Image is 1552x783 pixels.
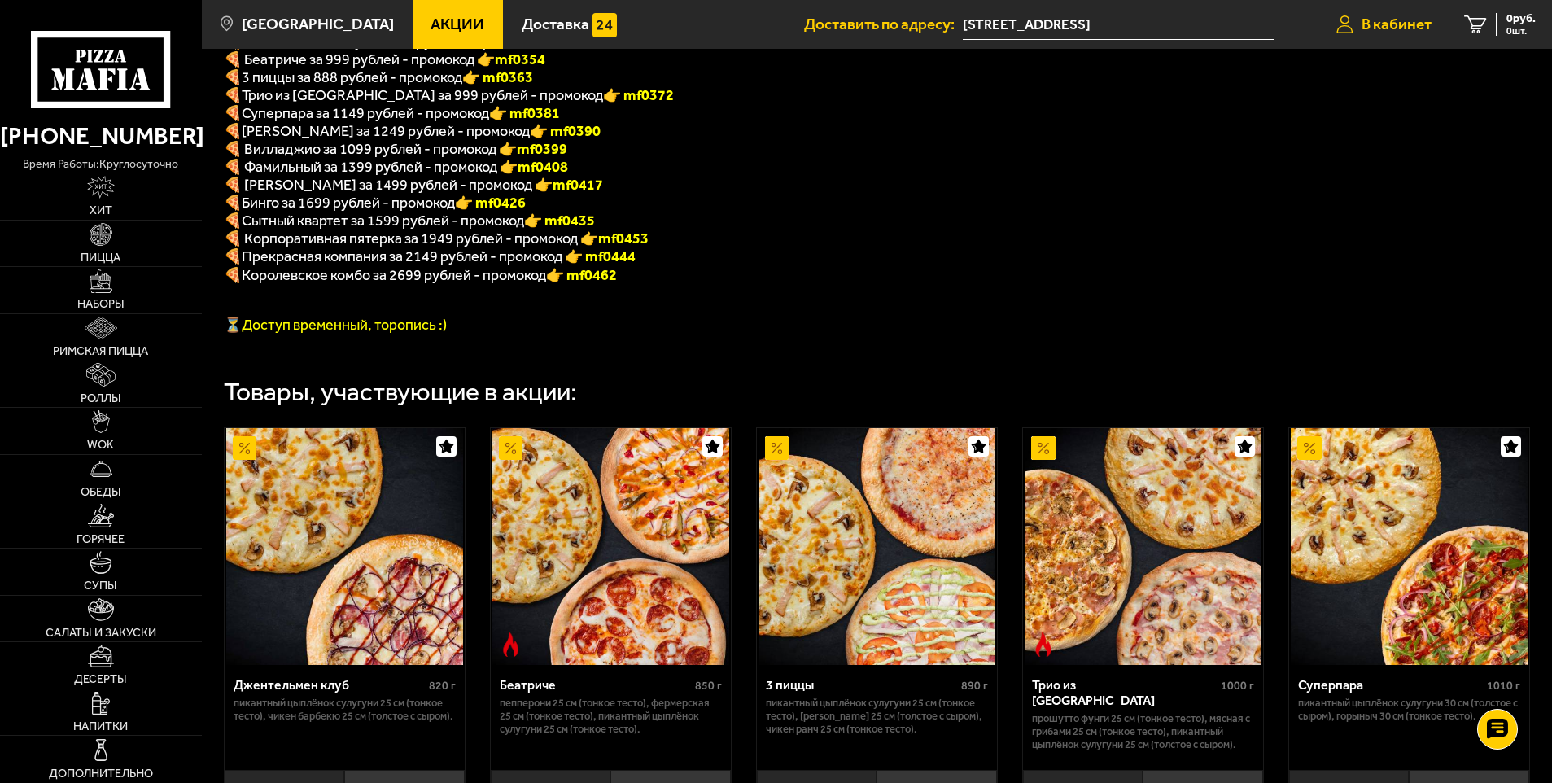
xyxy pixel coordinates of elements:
div: Трио из [GEOGRAPHIC_DATA] [1032,677,1217,708]
font: 👉 mf0381 [489,104,560,122]
a: АкционныйДжентельмен клуб [225,428,465,665]
span: Наборы [77,299,125,310]
a: АкционныйСуперпара [1289,428,1529,665]
img: Трио из Рио [1025,428,1261,665]
a: АкционныйОстрое блюдоТрио из Рио [1023,428,1263,665]
span: Напитки [73,721,128,733]
span: Суперпара за 1149 рублей - промокод [242,104,489,122]
font: 🍕 [224,68,242,86]
img: Акционный [1297,436,1322,461]
span: Римская пицца [53,346,148,357]
b: 🍕 [224,212,242,230]
img: Акционный [1031,436,1056,461]
div: Товары, участвующие в акции: [224,379,577,405]
span: Дополнительно [49,768,153,780]
b: 🍕 [224,194,242,212]
b: 👉 mf0435 [524,212,595,230]
span: Пицца [81,252,120,264]
img: 15daf4d41897b9f0e9f617042186c801.svg [592,13,617,37]
a: АкционныйОстрое блюдоБеатриче [491,428,731,665]
span: Роллы [81,393,121,405]
span: Сытный квартет за 1599 рублей - промокод [242,212,524,230]
span: 🍕 Фамильный за 1399 рублей - промокод 👉 [224,158,568,176]
span: [GEOGRAPHIC_DATA] [242,16,394,32]
img: Акционный [233,436,257,461]
span: 🍕 Беатриче за 999 рублей - промокод 👉 [224,50,545,68]
span: WOK [87,440,114,451]
span: 890 г [961,679,988,693]
span: 3 пиццы за 888 рублей - промокод [242,68,462,86]
span: 0 шт. [1506,26,1536,36]
span: 850 г [695,679,722,693]
span: Обеды [81,487,121,498]
span: Салаты и закуски [46,628,156,639]
span: 🍕 [PERSON_NAME] за 1499 рублей - промокод 👉 [224,176,603,194]
span: Бинго за 1699 рублей - промокод [242,194,455,212]
b: mf0354 [495,50,545,68]
span: Хит [90,205,112,217]
b: 👉 mf0390 [530,122,601,140]
span: Десерты [74,674,127,685]
span: ⏳Доступ временный, торопись :) [224,316,447,334]
div: Беатриче [500,677,691,693]
font: 👉 mf0444 [565,247,636,265]
img: Острое блюдо [1031,632,1056,657]
font: 🍕 [224,266,242,284]
font: 🍕 [224,247,242,265]
span: Горячее [77,534,125,545]
img: 3 пиццы [759,428,995,665]
font: 👉 mf0372 [603,86,674,104]
b: 🍕 [224,122,242,140]
div: Суперпара [1298,677,1483,693]
span: 0 руб. [1506,13,1536,24]
p: Пикантный цыплёнок сулугуни 25 см (тонкое тесто), [PERSON_NAME] 25 см (толстое с сыром), Чикен Ра... [766,697,988,736]
img: Акционный [499,436,523,461]
img: Джентельмен клуб [226,428,463,665]
span: Акции [431,16,484,32]
span: 🍕 Корпоративная пятерка за 1949 рублей - промокод 👉 [224,230,649,247]
span: Доставить по адресу: [804,16,963,32]
img: Акционный [765,436,789,461]
p: Прошутто Фунги 25 см (тонкое тесто), Мясная с грибами 25 см (тонкое тесто), Пикантный цыплёнок су... [1032,712,1254,751]
img: Острое блюдо [499,632,523,657]
img: Беатриче [492,428,729,665]
div: 3 пиццы [766,677,957,693]
input: Ваш адрес доставки [963,10,1273,40]
font: 👉 mf0363 [462,68,533,86]
b: mf0399 [517,140,567,158]
span: Доставка [522,16,589,32]
font: 🍕 [224,86,242,104]
p: Пепперони 25 см (тонкое тесто), Фермерская 25 см (тонкое тесто), Пикантный цыплёнок сулугуни 25 с... [500,697,722,736]
span: 1000 г [1221,679,1254,693]
b: mf0453 [598,230,649,247]
span: [PERSON_NAME] за 1249 рублей - промокод [242,122,530,140]
span: 820 г [429,679,456,693]
span: Супы [84,580,117,592]
b: mf0408 [518,158,568,176]
b: mf0417 [553,176,603,194]
font: 🍕 [224,104,242,122]
img: Суперпара [1291,428,1528,665]
a: Акционный3 пиццы [757,428,997,665]
span: 🍕 Вилладжио за 1099 рублей - промокод 👉 [224,140,567,158]
span: Прекрасная компания за 2149 рублей - промокод [242,247,565,265]
span: Трио из [GEOGRAPHIC_DATA] за 999 рублей - промокод [242,86,603,104]
span: В кабинет [1362,16,1432,32]
div: Джентельмен клуб [234,677,425,693]
b: 👉 mf0426 [455,194,526,212]
span: Королевское комбо за 2699 рублей - промокод [242,266,546,284]
p: Пикантный цыплёнок сулугуни 25 см (тонкое тесто), Чикен Барбекю 25 см (толстое с сыром). [234,697,456,723]
span: 1010 г [1487,679,1520,693]
p: Пикантный цыплёнок сулугуни 30 см (толстое с сыром), Горыныч 30 см (тонкое тесто). [1298,697,1520,723]
font: 👉 mf0462 [546,266,617,284]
